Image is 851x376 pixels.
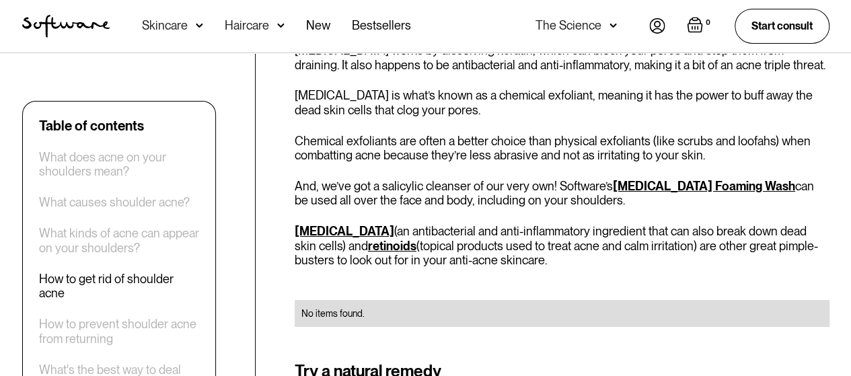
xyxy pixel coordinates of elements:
p: [MEDICAL_DATA] works by dissolving keratin, which can block your pores and stop them from drainin... [295,43,829,72]
img: Software Logo [22,15,110,38]
div: Table of contents [39,118,144,134]
p: And, we’ve got a salicylic cleanser of our very own! Software’s can be used all over the face and... [295,179,829,208]
div: Haircare [225,19,269,32]
div: 0 [703,17,713,29]
a: How to prevent shoulder acne from returning [39,317,199,346]
div: Skincare [142,19,188,32]
a: What kinds of acne can appear on your shoulders? [39,227,199,256]
a: home [22,15,110,38]
a: [MEDICAL_DATA] Foaming Wash [613,179,795,193]
div: No items found. [301,307,823,320]
img: arrow down [609,19,617,32]
p: (an antibacterial and anti-inflammatory ingredient that can also break down dead skin cells) and ... [295,224,829,268]
a: What causes shoulder acne? [39,196,190,211]
p: [MEDICAL_DATA] is what’s known as a chemical exfoliant, meaning it has the power to buff away the... [295,88,829,117]
img: arrow down [277,19,285,32]
a: retinoids [368,239,416,253]
a: How to get rid of shoulder acne [39,272,199,301]
a: Open empty cart [687,17,713,36]
a: Start consult [735,9,829,43]
div: The Science [535,19,601,32]
a: What does acne on your shoulders mean? [39,150,199,179]
img: arrow down [196,19,203,32]
a: [MEDICAL_DATA] [295,224,394,238]
p: Chemical exfoliants are often a better choice than physical exfoliants (like scrubs and loofahs) ... [295,134,829,163]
